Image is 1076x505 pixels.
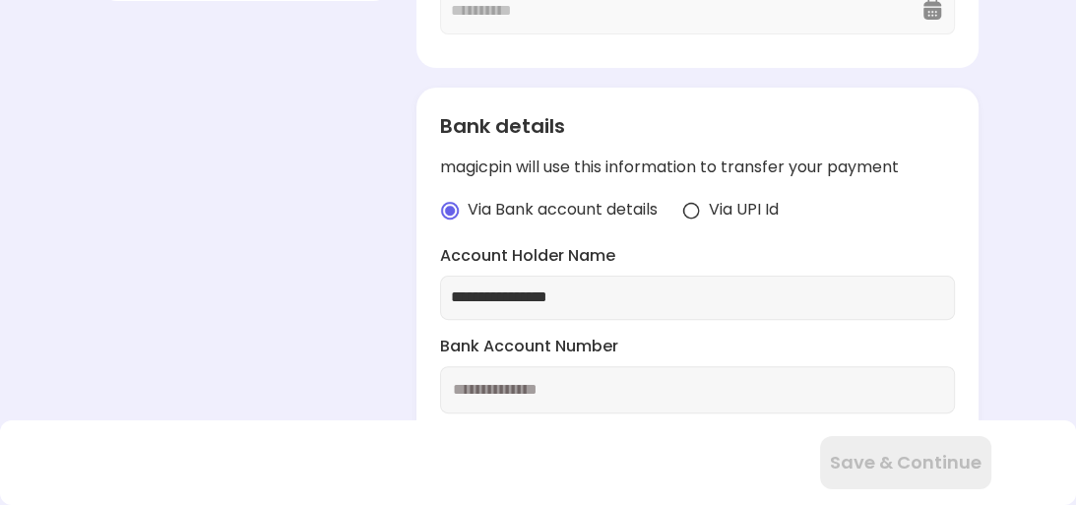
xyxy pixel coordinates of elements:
span: Via Bank account details [468,199,658,221]
div: magicpin will use this information to transfer your payment [440,157,955,179]
span: Via UPI Id [709,199,779,221]
div: Bank details [440,111,955,141]
label: Bank Account Number [440,336,955,358]
img: radio [440,201,460,221]
img: radio [681,201,701,221]
button: Save & Continue [820,436,991,489]
label: Account Holder Name [440,245,955,268]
